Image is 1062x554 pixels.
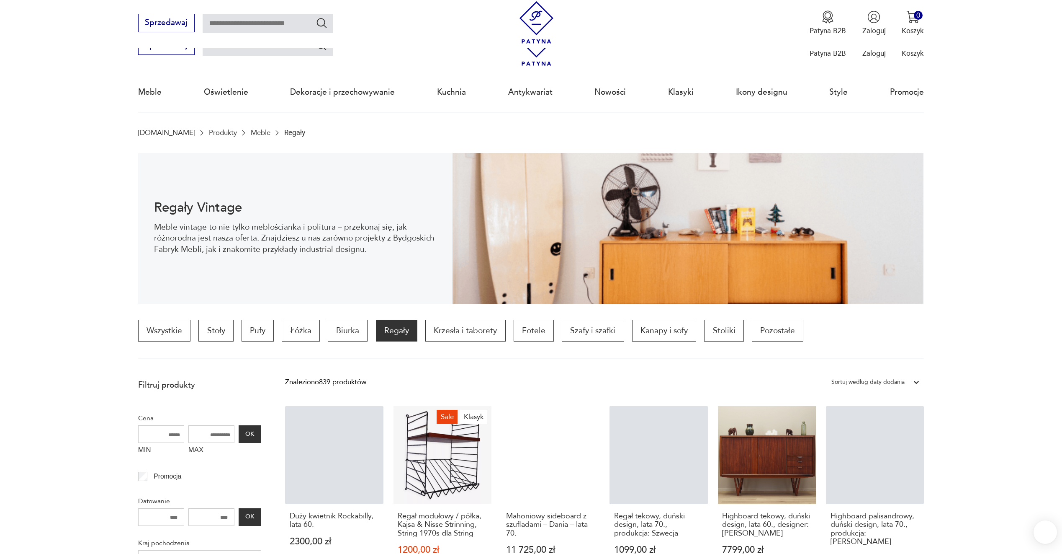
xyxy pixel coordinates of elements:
[285,377,366,388] div: Znaleziono 839 produktów
[154,202,436,214] h1: Regały Vintage
[810,10,846,36] a: Ikona medaluPatyna B2B
[902,10,924,36] button: 0Koszyk
[722,512,811,538] h3: Highboard tekowy, duński design, lata 60., designer: [PERSON_NAME]
[704,320,743,342] a: Stoliki
[425,320,505,342] a: Krzesła i taborety
[902,49,924,58] p: Koszyk
[316,17,328,29] button: Szukaj
[290,512,379,529] h3: Duży kwietnik Rockabilly, lata 60.
[562,320,624,342] a: Szafy i szafki
[138,413,261,424] p: Cena
[204,73,248,111] a: Oświetlenie
[437,73,466,111] a: Kuchnia
[632,320,696,342] a: Kanapy i sofy
[138,320,190,342] a: Wszystkie
[290,537,379,546] p: 2300,00 zł
[831,512,920,546] h3: Highboard palisandrowy, duński design, lata 70., produkcja: [PERSON_NAME]
[1034,520,1057,544] iframe: Smartsupp widget button
[902,26,924,36] p: Koszyk
[810,49,846,58] p: Patyna B2B
[138,538,261,549] p: Kraj pochodzenia
[810,26,846,36] p: Patyna B2B
[138,443,184,459] label: MIN
[508,73,553,111] a: Antykwariat
[831,377,905,388] div: Sortuj według daty dodania
[829,73,848,111] a: Style
[138,43,195,49] a: Sprzedawaj
[453,153,924,304] img: dff48e7735fce9207bfd6a1aaa639af4.png
[282,320,319,342] a: Łóżka
[506,512,595,538] h3: Mahoniowy sideboard z szufladami – Dania – lata 70.
[138,73,162,111] a: Meble
[398,512,487,538] h3: Regał modułowy / półka, Kajsa & Nisse Strinning, String 1970s dla String
[154,222,436,255] p: Meble vintage to nie tylko meblościanka i politura – przekonaj się, jak różnorodna jest nasza ofe...
[138,20,195,27] a: Sprzedawaj
[251,129,270,137] a: Meble
[515,1,558,44] img: Patyna - sklep z meblami i dekoracjami vintage
[239,508,261,526] button: OK
[594,73,626,111] a: Nowości
[862,10,886,36] button: Zaloguj
[514,320,554,342] a: Fotele
[668,73,694,111] a: Klasyki
[154,471,181,482] p: Promocja
[290,73,395,111] a: Dekoracje i przechowywanie
[752,320,803,342] a: Pozostałe
[242,320,274,342] a: Pufy
[376,320,417,342] a: Regały
[284,129,305,137] p: Regały
[862,26,886,36] p: Zaloguj
[328,320,368,342] a: Biurka
[198,320,233,342] a: Stoły
[890,73,924,111] a: Promocje
[188,443,234,459] label: MAX
[736,73,787,111] a: Ikony designu
[138,380,261,391] p: Filtruj produkty
[138,129,195,137] a: [DOMAIN_NAME]
[209,129,237,137] a: Produkty
[614,512,703,538] h3: Regał tekowy, duński design, lata 70., produkcja: Szwecja
[862,49,886,58] p: Zaloguj
[138,496,261,507] p: Datowanie
[906,10,919,23] img: Ikona koszyka
[867,10,880,23] img: Ikonka użytkownika
[138,14,195,32] button: Sprzedawaj
[316,39,328,52] button: Szukaj
[821,10,834,23] img: Ikona medalu
[914,11,923,20] div: 0
[810,10,846,36] button: Patyna B2B
[239,425,261,443] button: OK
